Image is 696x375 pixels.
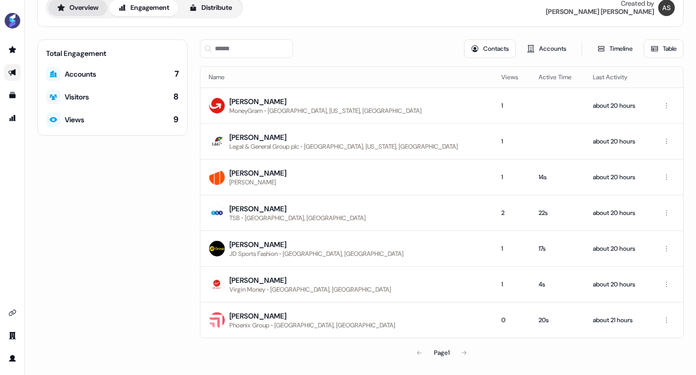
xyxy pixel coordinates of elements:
[520,39,573,58] button: Accounts
[530,67,585,88] th: Active Time
[501,208,522,218] div: 2
[501,279,522,290] div: 1
[229,275,391,285] div: [PERSON_NAME]
[229,239,403,250] div: [PERSON_NAME]
[173,114,179,125] div: 9
[4,41,21,58] a: Go to prospects
[501,136,522,147] div: 1
[501,243,522,254] div: 1
[546,8,654,16] div: [PERSON_NAME] [PERSON_NAME]
[65,69,96,79] div: Accounts
[175,68,179,80] div: 7
[229,132,458,142] div: [PERSON_NAME]
[4,327,21,344] a: Go to team
[304,142,458,151] div: [GEOGRAPHIC_DATA], [US_STATE], [GEOGRAPHIC_DATA]
[464,39,516,58] button: Contacts
[501,172,522,182] div: 1
[229,214,240,222] div: TSB
[590,39,640,58] button: Timeline
[229,142,299,151] div: Legal & General Group plc
[593,279,642,290] div: about 20 hours
[4,110,21,126] a: Go to attribution
[270,285,391,294] div: [GEOGRAPHIC_DATA], [GEOGRAPHIC_DATA]
[229,321,269,329] div: Phoenix Group
[229,311,395,321] div: [PERSON_NAME]
[229,285,265,294] div: Virgin Money
[434,348,450,358] div: Page 1
[274,321,395,329] div: [GEOGRAPHIC_DATA], [GEOGRAPHIC_DATA]
[593,100,642,111] div: about 20 hours
[4,305,21,321] a: Go to integrations
[245,214,366,222] div: [GEOGRAPHIC_DATA], [GEOGRAPHIC_DATA]
[539,279,577,290] div: 4s
[229,107,263,115] div: MoneyGram
[46,48,179,59] div: Total Engagement
[65,114,84,125] div: Views
[268,107,422,115] div: [GEOGRAPHIC_DATA], [US_STATE], [GEOGRAPHIC_DATA]
[501,315,522,325] div: 0
[644,39,684,58] button: Table
[65,92,89,102] div: Visitors
[539,208,577,218] div: 22s
[585,67,650,88] th: Last Activity
[539,243,577,254] div: 17s
[593,243,642,254] div: about 20 hours
[593,136,642,147] div: about 20 hours
[4,64,21,81] a: Go to outbound experience
[229,178,276,186] div: [PERSON_NAME]
[229,168,286,178] div: [PERSON_NAME]
[4,87,21,104] a: Go to templates
[173,91,179,103] div: 8
[229,204,366,214] div: [PERSON_NAME]
[493,67,530,88] th: Views
[593,172,642,182] div: about 20 hours
[283,250,403,258] div: [GEOGRAPHIC_DATA], [GEOGRAPHIC_DATA]
[539,315,577,325] div: 20s
[539,172,577,182] div: 14s
[229,250,278,258] div: JD Sports Fashion
[200,67,493,88] th: Name
[593,208,642,218] div: about 20 hours
[4,350,21,367] a: Go to profile
[593,315,642,325] div: about 21 hours
[229,96,422,107] div: [PERSON_NAME]
[501,100,522,111] div: 1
